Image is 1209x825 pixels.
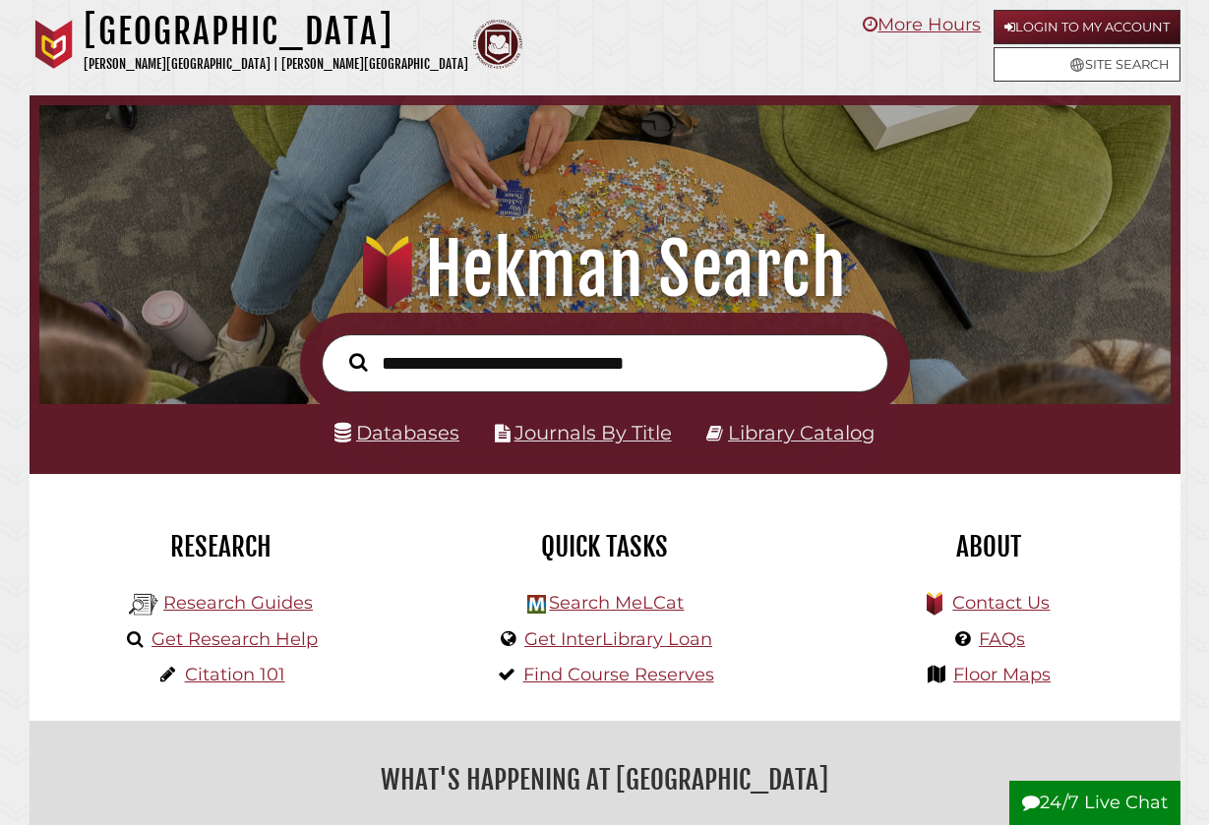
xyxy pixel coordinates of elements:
[524,628,712,650] a: Get InterLibrary Loan
[952,592,1050,614] a: Contact Us
[84,53,468,76] p: [PERSON_NAME][GEOGRAPHIC_DATA] | [PERSON_NAME][GEOGRAPHIC_DATA]
[979,628,1025,650] a: FAQs
[428,530,782,563] h2: Quick Tasks
[163,592,313,614] a: Research Guides
[523,664,714,685] a: Find Course Reserves
[473,20,522,69] img: Calvin Theological Seminary
[44,530,398,563] h2: Research
[349,353,367,373] i: Search
[151,628,318,650] a: Get Research Help
[994,47,1180,82] a: Site Search
[953,664,1051,685] a: Floor Maps
[514,421,672,444] a: Journals By Title
[339,348,377,376] button: Search
[527,595,546,614] img: Hekman Library Logo
[812,530,1166,563] h2: About
[57,226,1152,313] h1: Hekman Search
[44,757,1166,802] h2: What's Happening at [GEOGRAPHIC_DATA]
[129,590,158,619] img: Hekman Library Logo
[994,10,1180,44] a: Login to My Account
[185,664,285,685] a: Citation 101
[549,592,684,614] a: Search MeLCat
[728,421,875,444] a: Library Catalog
[30,20,79,69] img: Calvin University
[334,421,459,444] a: Databases
[863,14,981,35] a: More Hours
[84,10,468,53] h1: [GEOGRAPHIC_DATA]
